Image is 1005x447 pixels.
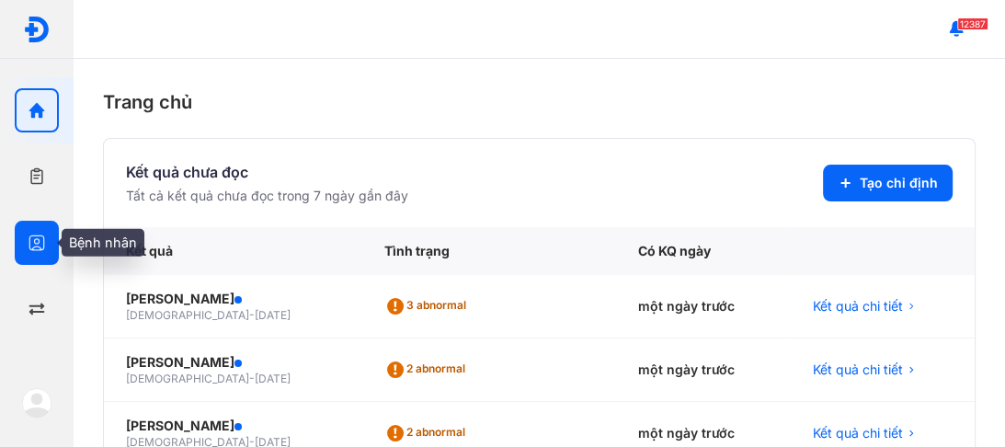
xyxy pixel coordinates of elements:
img: logo [23,16,51,43]
div: [PERSON_NAME] [126,290,340,308]
span: Kết quả chi tiết [812,297,902,315]
button: Tạo chỉ định [823,165,953,201]
span: [DATE] [255,372,291,385]
div: 2 abnormal [384,355,473,384]
div: 3 abnormal [384,292,474,321]
div: Có KQ ngày [616,227,790,275]
span: [DEMOGRAPHIC_DATA] [126,308,249,322]
div: Kết quả [104,227,362,275]
div: Tất cả kết quả chưa đọc trong 7 ngày gần đây [126,187,408,205]
span: 12387 [957,17,988,30]
div: [PERSON_NAME] [126,353,340,372]
div: [PERSON_NAME] [126,417,340,435]
span: [DEMOGRAPHIC_DATA] [126,372,249,385]
div: Trang chủ [103,88,976,116]
span: Kết quả chi tiết [812,424,902,442]
span: - [249,372,255,385]
div: Kết quả chưa đọc [126,161,408,183]
div: một ngày trước [616,275,790,338]
div: Tình trạng [362,227,616,275]
span: [DATE] [255,308,291,322]
span: Kết quả chi tiết [812,361,902,379]
span: Tạo chỉ định [860,174,938,192]
img: logo [22,388,51,418]
div: một ngày trước [616,338,790,402]
span: - [249,308,255,322]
